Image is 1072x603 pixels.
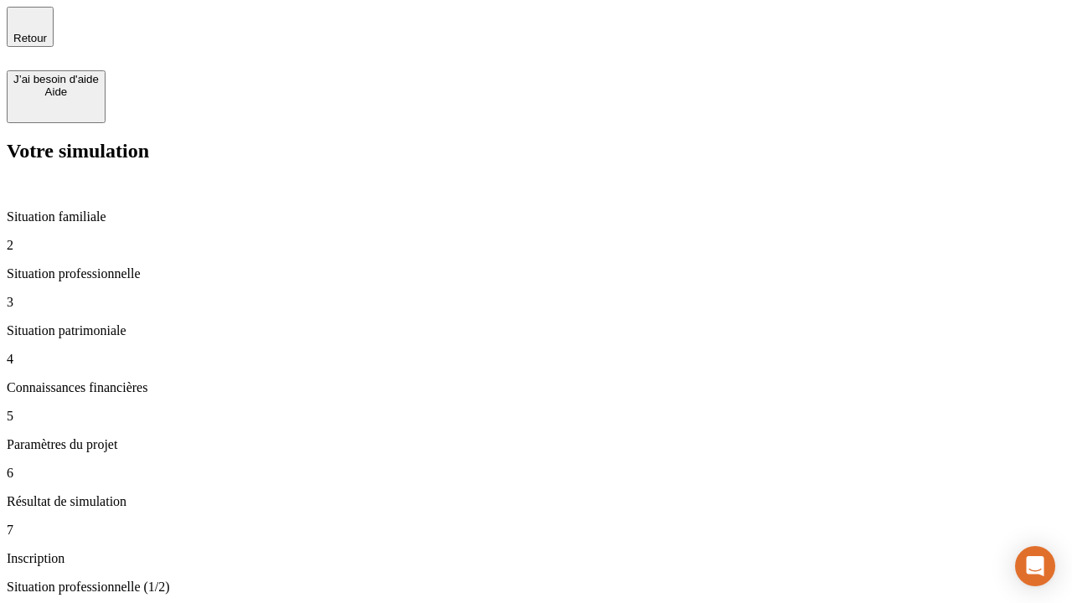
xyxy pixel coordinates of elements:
button: Retour [7,7,54,47]
p: Situation patrimoniale [7,323,1065,338]
p: 7 [7,523,1065,538]
span: Retour [13,32,47,44]
p: 4 [7,352,1065,367]
h2: Votre simulation [7,140,1065,162]
p: Situation professionnelle [7,266,1065,281]
button: J’ai besoin d'aideAide [7,70,106,123]
p: Inscription [7,551,1065,566]
p: Résultat de simulation [7,494,1065,509]
p: 2 [7,238,1065,253]
div: Aide [13,85,99,98]
p: 3 [7,295,1065,310]
p: Connaissances financières [7,380,1065,395]
p: 6 [7,466,1065,481]
p: 5 [7,409,1065,424]
p: Situation familiale [7,209,1065,224]
div: J’ai besoin d'aide [13,73,99,85]
p: Paramètres du projet [7,437,1065,452]
div: Open Intercom Messenger [1015,546,1055,586]
p: Situation professionnelle (1/2) [7,580,1065,595]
